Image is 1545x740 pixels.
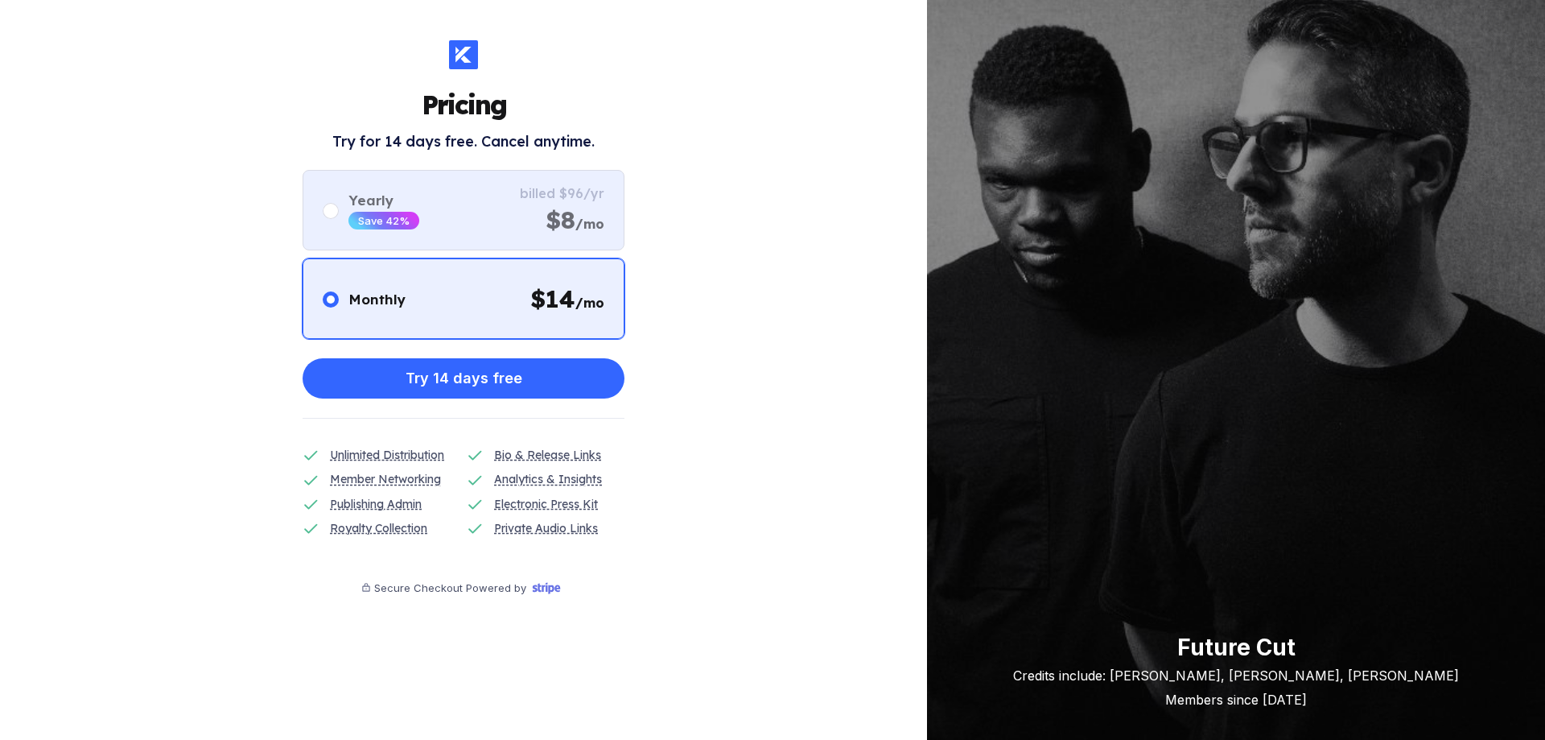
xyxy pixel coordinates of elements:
[303,358,624,399] button: Try 14 days free
[494,519,598,537] div: Private Audio Links
[330,519,427,537] div: Royalty Collection
[494,495,598,513] div: Electronic Press Kit
[530,283,604,314] div: $ 14
[330,446,444,464] div: Unlimited Distribution
[330,495,422,513] div: Publishing Admin
[332,132,595,151] h2: Try for 14 days free. Cancel anytime.
[1013,668,1459,684] div: Credits include: [PERSON_NAME], [PERSON_NAME], [PERSON_NAME]
[374,581,526,594] div: Secure Checkout Powered by
[494,446,601,464] div: Bio & Release Links
[575,295,604,311] span: /mo
[546,205,604,235] div: $8
[330,470,441,488] div: Member Networking
[520,185,604,201] div: billed $96/yr
[494,470,602,488] div: Analytics & Insights
[348,192,419,209] div: Yearly
[1013,634,1459,661] div: Future Cut
[575,216,604,232] span: /mo
[348,291,406,308] div: Monthly
[422,89,506,121] h1: Pricing
[1013,692,1459,708] div: Members since [DATE]
[358,214,410,227] div: Save 42%
[406,362,522,395] div: Try 14 days free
